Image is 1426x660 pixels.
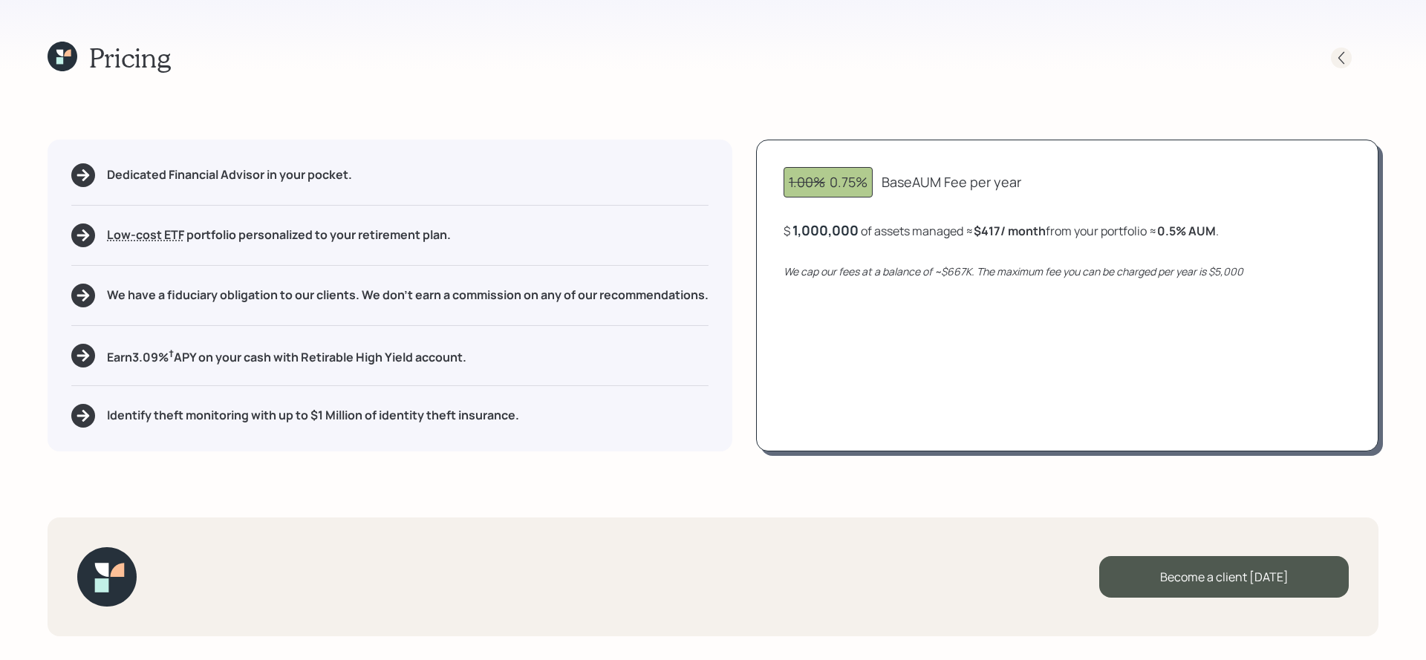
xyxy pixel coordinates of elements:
[974,223,1046,239] b: $417 / month
[784,264,1243,278] i: We cap our fees at a balance of ~$667K. The maximum fee you can be charged per year is $5,000
[1157,223,1216,239] b: 0.5 % AUM
[107,168,352,182] h5: Dedicated Financial Advisor in your pocket.
[792,221,859,239] div: 1,000,000
[1099,556,1349,598] div: Become a client [DATE]
[107,347,466,365] h5: Earn 3.09 % APY on your cash with Retirable High Yield account.
[789,172,867,192] div: 0.75%
[107,228,451,242] h5: portfolio personalized to your retirement plan.
[107,226,184,243] span: Low-cost ETF
[789,173,825,191] span: 1.00%
[107,408,519,422] h5: Identify theft monitoring with up to $1 Million of identity theft insurance.
[169,347,174,360] sup: †
[882,172,1021,192] div: Base AUM Fee per year
[107,288,709,302] h5: We have a fiduciary obligation to our clients. We don't earn a commission on any of our recommend...
[89,42,171,73] h1: Pricing
[784,221,1219,240] div: $ of assets managed ≈ from your portfolio ≈ .
[154,534,344,645] iframe: Customer reviews powered by Trustpilot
